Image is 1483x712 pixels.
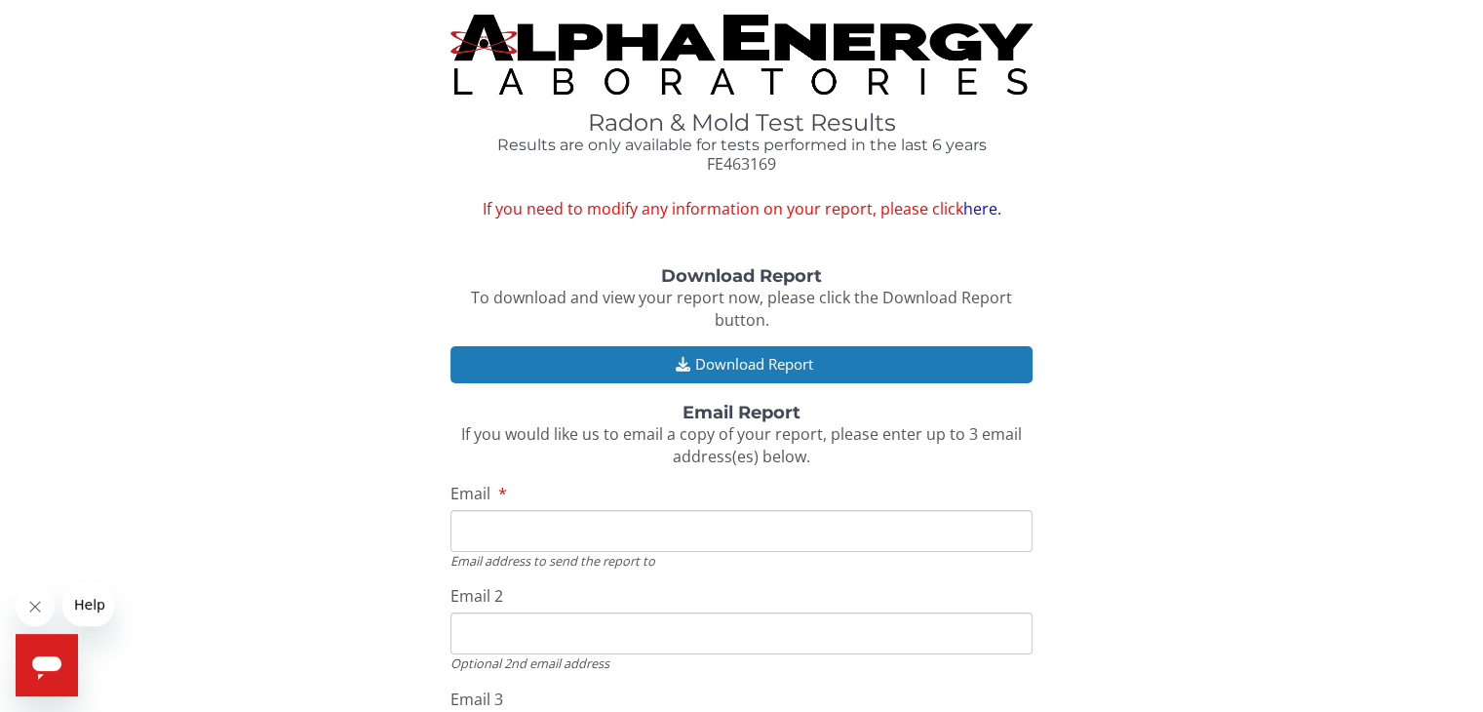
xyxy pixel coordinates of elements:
strong: Email Report [683,402,800,423]
strong: Download Report [661,265,822,287]
h1: Radon & Mold Test Results [450,110,1032,136]
span: Email 3 [450,689,503,710]
span: If you need to modify any information on your report, please click [450,198,1032,220]
iframe: Message from company [62,583,114,626]
iframe: Close message [16,587,55,626]
span: Email 2 [450,585,503,607]
span: FE463169 [707,153,776,175]
span: To download and view your report now, please click the Download Report button. [471,287,1012,331]
span: If you would like us to email a copy of your report, please enter up to 3 email address(es) below. [461,423,1022,467]
iframe: Button to launch messaging window [16,634,78,696]
div: Optional 2nd email address [450,654,1032,672]
div: Email address to send the report to [450,552,1032,570]
a: here. [962,198,1000,219]
h4: Results are only available for tests performed in the last 6 years [450,137,1032,154]
img: TightCrop.jpg [450,15,1032,95]
button: Download Report [450,346,1032,382]
span: Email [450,483,490,504]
